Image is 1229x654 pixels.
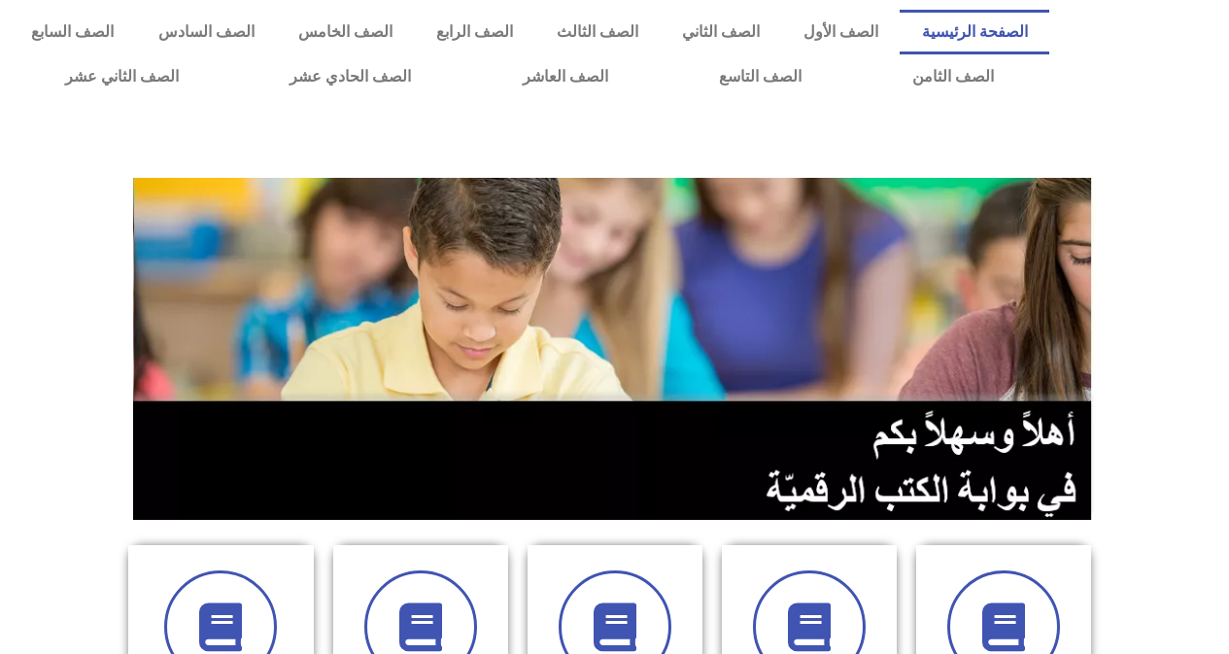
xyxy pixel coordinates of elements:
a: الصف التاسع [664,54,857,99]
a: الصفحة الرئيسية [900,10,1049,54]
a: الصف الثالث [534,10,660,54]
a: الصف الثامن [857,54,1049,99]
a: الصف الثاني عشر [10,54,234,99]
a: الصف الثاني [660,10,781,54]
a: الصف السادس [136,10,276,54]
a: الصف العاشر [467,54,664,99]
a: الصف الأول [781,10,900,54]
a: الصف الرابع [414,10,534,54]
a: الصف الحادي عشر [234,54,466,99]
a: الصف الخامس [276,10,414,54]
a: الصف السابع [10,10,136,54]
